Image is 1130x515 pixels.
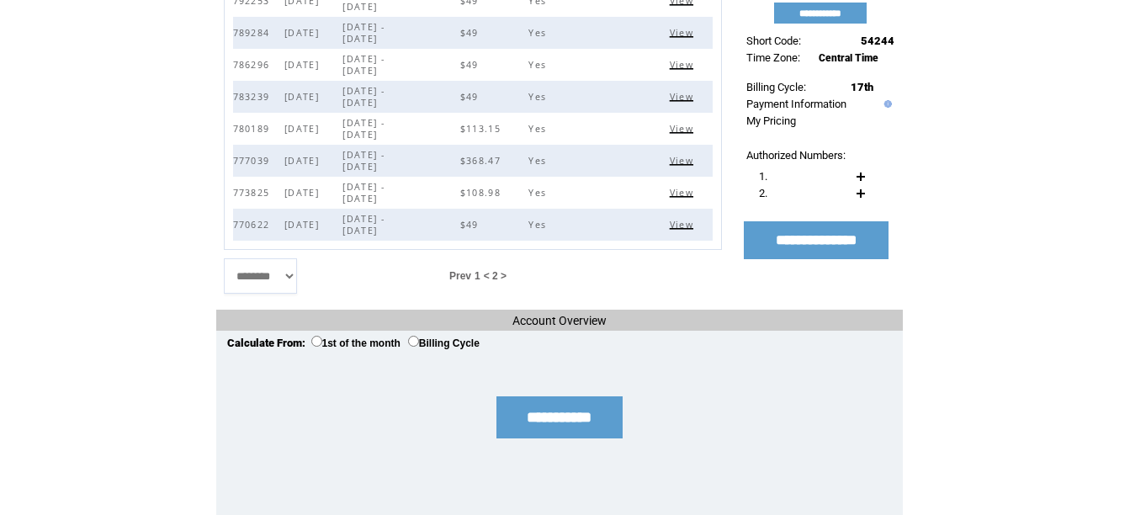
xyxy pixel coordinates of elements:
[670,155,698,165] a: View
[311,336,322,347] input: 1st of the month
[233,27,274,39] span: 789284
[670,27,698,39] span: Click to view this bill
[670,59,698,69] a: View
[670,27,698,37] a: View
[670,187,698,197] a: View
[759,170,767,183] span: 1.
[460,27,483,39] span: $49
[512,314,607,327] span: Account Overview
[475,270,480,282] a: 1
[670,91,698,101] a: View
[670,187,698,199] span: Click to view this bill
[284,187,323,199] span: [DATE]
[528,219,550,231] span: Yes
[746,81,806,93] span: Billing Cycle:
[233,155,274,167] span: 777039
[746,98,846,110] a: Payment Information
[528,59,550,71] span: Yes
[342,53,385,77] span: [DATE] - [DATE]
[233,59,274,71] span: 786296
[342,181,385,204] span: [DATE] - [DATE]
[342,117,385,141] span: [DATE] - [DATE]
[528,91,550,103] span: Yes
[342,149,385,173] span: [DATE] - [DATE]
[670,219,698,231] span: Click to view this bill
[460,187,505,199] span: $108.98
[746,35,801,47] span: Short Code:
[311,337,401,349] label: 1st of the month
[460,155,505,167] span: $368.47
[233,91,274,103] span: 783239
[460,123,505,135] span: $113.15
[851,81,873,93] span: 17th
[408,337,480,349] label: Billing Cycle
[284,59,323,71] span: [DATE]
[342,213,385,236] span: [DATE] - [DATE]
[861,35,894,47] span: 54244
[528,187,550,199] span: Yes
[449,270,471,282] a: Prev
[746,51,800,64] span: Time Zone:
[670,123,698,133] a: View
[528,123,550,135] span: Yes
[819,52,878,64] span: Central Time
[408,336,419,347] input: Billing Cycle
[284,27,323,39] span: [DATE]
[342,85,385,109] span: [DATE] - [DATE]
[342,21,385,45] span: [DATE] - [DATE]
[670,219,698,229] a: View
[759,187,767,199] span: 2.
[233,123,274,135] span: 780189
[670,91,698,103] span: Click to view this bill
[227,337,305,349] span: Calculate From:
[880,100,892,108] img: help.gif
[233,219,274,231] span: 770622
[460,91,483,103] span: $49
[670,155,698,167] span: Click to view this bill
[284,91,323,103] span: [DATE]
[528,155,550,167] span: Yes
[284,155,323,167] span: [DATE]
[670,59,698,71] span: Click to view this bill
[746,149,846,162] span: Authorized Numbers:
[484,270,507,282] span: < 2 >
[670,123,698,135] span: Click to view this bill
[460,219,483,231] span: $49
[284,219,323,231] span: [DATE]
[284,123,323,135] span: [DATE]
[528,27,550,39] span: Yes
[460,59,483,71] span: $49
[233,187,274,199] span: 773825
[746,114,796,127] a: My Pricing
